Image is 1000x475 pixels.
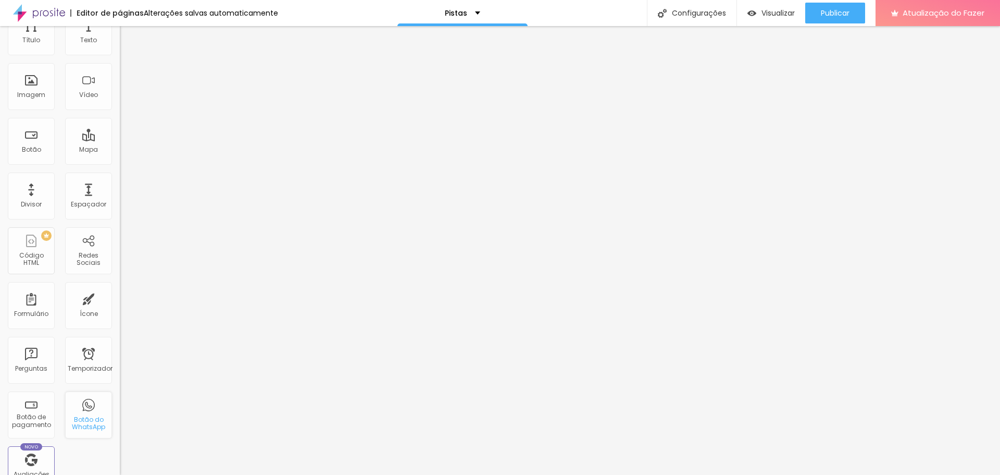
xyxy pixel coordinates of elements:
[80,35,97,44] font: Texto
[80,309,98,318] font: Ícone
[77,8,144,18] font: Editor de páginas
[17,90,45,99] font: Imagem
[144,8,278,18] font: Alterações salvas automaticamente
[761,8,795,18] font: Visualizar
[72,415,105,431] font: Botão do WhatsApp
[15,364,47,373] font: Perguntas
[68,364,113,373] font: Temporizador
[77,251,101,267] font: Redes Sociais
[658,9,667,18] img: Ícone
[12,412,51,429] font: Botão de pagamento
[805,3,865,23] button: Publicar
[120,26,1000,475] iframe: Editor
[737,3,805,23] button: Visualizar
[445,8,467,18] font: Pistas
[821,8,849,18] font: Publicar
[672,8,726,18] font: Configurações
[19,251,44,267] font: Código HTML
[79,145,98,154] font: Mapa
[21,200,42,209] font: Divisor
[24,444,39,450] font: Novo
[747,9,756,18] img: view-1.svg
[79,90,98,99] font: Vídeo
[14,309,48,318] font: Formulário
[22,145,41,154] font: Botão
[22,35,40,44] font: Título
[71,200,106,209] font: Espaçador
[903,7,984,18] font: Atualização do Fazer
